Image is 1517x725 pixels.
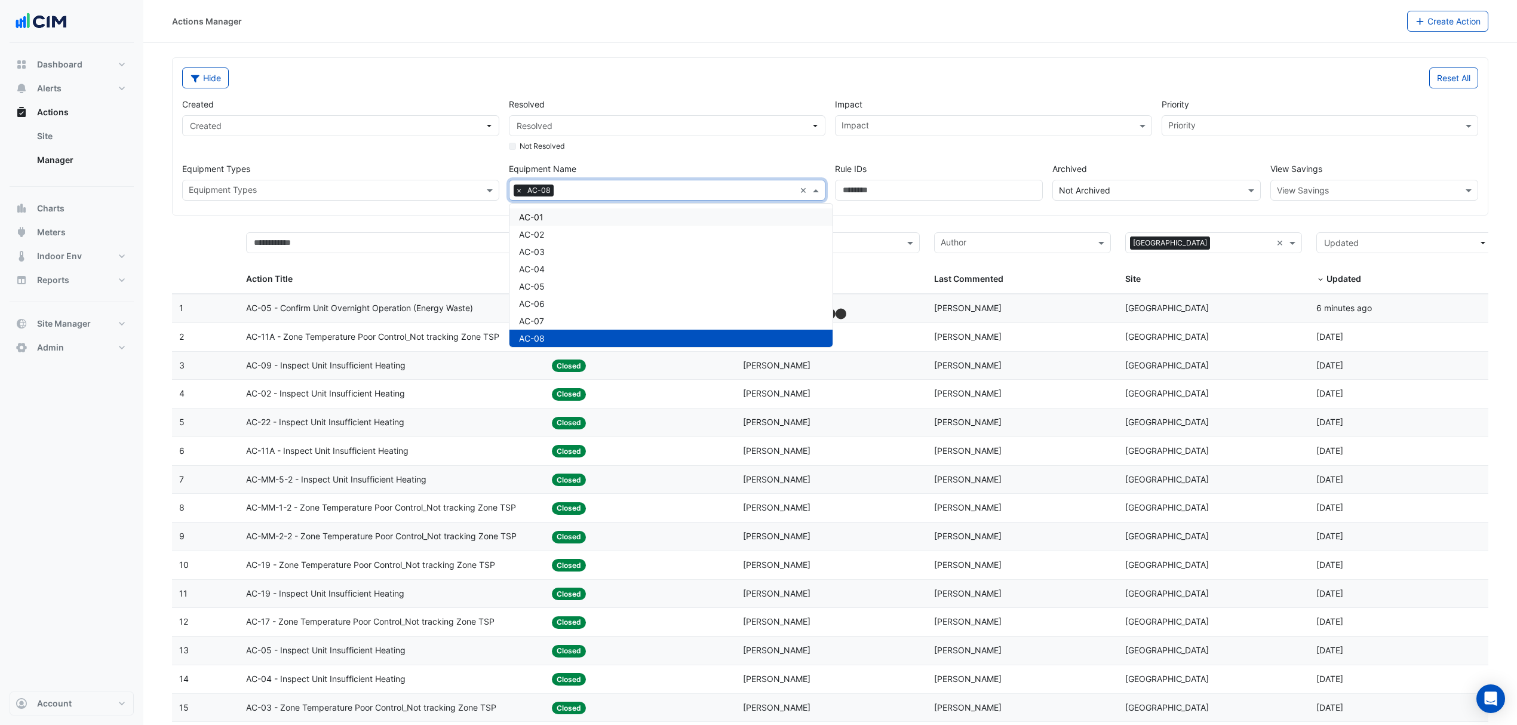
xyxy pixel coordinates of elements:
[520,141,565,152] label: Not Resolved
[1316,388,1343,398] span: 2025-10-07T12:01:16.021
[1125,560,1209,570] span: [GEOGRAPHIC_DATA]
[1316,674,1343,684] span: 2025-10-07T11:58:56.357
[524,185,554,196] span: AC-08
[27,124,134,148] a: Site
[1326,274,1361,284] span: Updated
[1125,502,1209,512] span: [GEOGRAPHIC_DATA]
[246,672,406,686] span: AC-04 - Inspect Unit Insufficient Heating
[552,673,586,686] span: Closed
[179,645,189,655] span: 13
[934,616,1002,626] span: [PERSON_NAME]
[1125,360,1209,370] span: [GEOGRAPHIC_DATA]
[743,502,810,512] span: [PERSON_NAME]
[519,229,544,239] span: AC-02
[519,333,545,343] span: AC-08
[16,82,27,94] app-icon: Alerts
[743,616,810,626] span: [PERSON_NAME]
[519,264,545,274] span: AC-04
[246,444,409,458] span: AC-11A - Inspect Unit Insufficient Heating
[190,121,222,131] span: Created
[1125,274,1141,284] span: Site
[743,588,810,598] span: [PERSON_NAME]
[182,162,499,175] label: Equipment Types
[246,530,517,543] span: AC-MM-2-2 - Zone Temperature Poor Control_Not tracking Zone TSP
[519,316,544,326] span: AC-07
[16,226,27,238] app-icon: Meters
[552,502,586,515] span: Closed
[743,388,810,398] span: [PERSON_NAME]
[10,196,134,220] button: Charts
[246,473,426,487] span: AC-MM-5-2 - Inspect Unit Insufficient Heating
[16,342,27,354] app-icon: Admin
[37,59,82,70] span: Dashboard
[14,10,68,33] img: Company Logo
[934,360,1002,370] span: [PERSON_NAME]
[519,212,543,222] span: AC-01
[10,268,134,292] button: Reports
[1125,331,1209,342] span: [GEOGRAPHIC_DATA]
[552,474,586,486] span: Closed
[934,531,1002,541] span: [PERSON_NAME]
[934,331,1002,342] span: [PERSON_NAME]
[743,417,810,427] span: [PERSON_NAME]
[246,701,496,715] span: AC-03 - Zone Temperature Poor Control_Not tracking Zone TSP
[552,588,586,600] span: Closed
[1429,67,1478,88] button: Reset All
[179,474,184,484] span: 7
[552,360,586,372] span: Closed
[519,247,545,257] span: AC-03
[1125,446,1209,456] span: [GEOGRAPHIC_DATA]
[1316,417,1343,427] span: 2025-10-07T12:01:09.136
[16,106,27,118] app-icon: Actions
[552,645,586,658] span: Closed
[552,559,586,572] span: Closed
[10,692,134,715] button: Account
[182,115,499,136] button: Created
[246,615,495,629] span: AC-17 - Zone Temperature Poor Control_Not tracking Zone TSP
[934,474,1002,484] span: [PERSON_NAME]
[1270,162,1322,175] label: View Savings
[1125,531,1209,541] span: [GEOGRAPHIC_DATA]
[182,98,214,110] label: Created
[1125,645,1209,655] span: [GEOGRAPHIC_DATA]
[179,446,185,456] span: 6
[10,76,134,100] button: Alerts
[179,388,185,398] span: 4
[10,244,134,268] button: Indoor Env
[743,360,810,370] span: [PERSON_NAME]
[172,15,242,27] div: Actions Manager
[934,417,1002,427] span: [PERSON_NAME]
[10,124,134,177] div: Actions
[1316,232,1493,253] button: Updated
[743,560,810,570] span: [PERSON_NAME]
[37,274,69,286] span: Reports
[1316,645,1343,655] span: 2025-10-07T11:59:03.920
[1052,162,1260,175] label: Archived
[835,98,862,110] label: Impact
[179,331,184,342] span: 2
[10,220,134,244] button: Meters
[16,250,27,262] app-icon: Indoor Env
[246,644,406,658] span: AC-05 - Inspect Unit Insufficient Heating
[1125,702,1209,712] span: [GEOGRAPHIC_DATA]
[10,53,134,76] button: Dashboard
[246,330,499,344] span: AC-11A - Zone Temperature Poor Control_Not tracking Zone TSP
[179,616,188,626] span: 12
[934,645,1002,655] span: [PERSON_NAME]
[179,531,185,541] span: 9
[743,702,810,712] span: [PERSON_NAME]
[552,417,586,429] span: Closed
[934,560,1002,570] span: [PERSON_NAME]
[934,502,1002,512] span: [PERSON_NAME]
[16,274,27,286] app-icon: Reports
[743,531,810,541] span: [PERSON_NAME]
[934,303,1002,313] span: [PERSON_NAME]
[179,502,185,512] span: 8
[246,501,516,515] span: AC-MM-1-2 - Zone Temperature Poor Control_Not tracking Zone TSP
[16,318,27,330] app-icon: Site Manager
[1316,446,1343,456] span: 2025-10-07T12:01:00.343
[552,445,586,457] span: Closed
[179,360,185,370] span: 3
[1125,417,1209,427] span: [GEOGRAPHIC_DATA]
[1316,360,1343,370] span: 2025-10-07T12:01:22.710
